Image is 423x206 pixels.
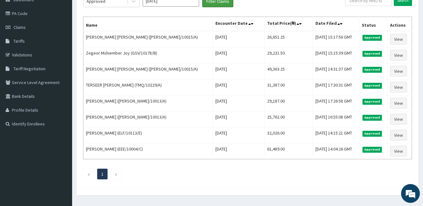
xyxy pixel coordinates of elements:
[13,38,25,44] span: Tariffs
[213,111,265,127] td: [DATE]
[213,127,265,143] td: [DATE]
[362,67,382,72] span: Approved
[265,127,313,143] td: 32,026.00
[265,143,313,159] td: 61,489.00
[390,114,407,124] a: View
[213,79,265,95] td: [DATE]
[362,147,382,152] span: Approved
[390,98,407,108] a: View
[390,34,407,45] a: View
[265,63,313,79] td: 49,363.25
[83,31,213,47] td: [PERSON_NAME] [PERSON_NAME] ([PERSON_NAME]/10015/A)
[362,131,382,136] span: Approved
[265,111,313,127] td: 25,762.00
[83,17,213,31] th: Name
[313,31,359,47] td: [DATE] 15:17:56 GMT
[313,47,359,63] td: [DATE] 15:15:39 GMT
[359,17,387,31] th: Status
[83,95,213,111] td: [PERSON_NAME] ([PERSON_NAME]/10013/A)
[115,171,118,177] a: Next page
[313,79,359,95] td: [DATE] 17:30:31 GMT
[362,99,382,104] span: Approved
[87,171,90,177] a: Previous page
[13,24,26,30] span: Claims
[313,111,359,127] td: [DATE] 16:55:08 GMT
[83,143,213,159] td: [PERSON_NAME] (EEE/10004/C)
[213,143,265,159] td: [DATE]
[213,31,265,47] td: [DATE]
[362,115,382,120] span: Approved
[12,31,25,47] img: d_794563401_company_1708531726252_794563401
[83,79,213,95] td: TERSEER [PERSON_NAME] (TMQ/10229/A)
[103,3,118,18] div: Minimize live chat window
[33,35,105,43] div: Chat with us now
[362,51,382,56] span: Approved
[213,95,265,111] td: [DATE]
[362,35,382,40] span: Approved
[313,127,359,143] td: [DATE] 14:15:21 GMT
[390,82,407,92] a: View
[265,47,313,63] td: 29,231.50
[387,17,412,31] th: Actions
[313,63,359,79] td: [DATE] 14:31:37 GMT
[313,143,359,159] td: [DATE] 14:04:26 GMT
[83,127,213,143] td: [PERSON_NAME] (ELF/10113/E)
[390,50,407,61] a: View
[265,31,313,47] td: 26,651.25
[101,171,103,177] a: Page 1 is your current page
[265,79,313,95] td: 31,387.00
[213,17,265,31] th: Encounter Date
[313,95,359,111] td: [DATE] 17:26:58 GMT
[13,66,45,71] span: Tariff Negotiation
[313,17,359,31] th: Date Filed
[213,47,265,63] td: [DATE]
[3,138,119,160] textarea: Type your message and hit 'Enter'
[213,63,265,79] td: [DATE]
[390,130,407,140] a: View
[265,17,313,31] th: Total Price(₦)
[83,111,213,127] td: [PERSON_NAME] ([PERSON_NAME]/10013/A)
[83,63,213,79] td: [PERSON_NAME] [PERSON_NAME] ([PERSON_NAME]/10015/A)
[36,62,87,126] span: We're online!
[265,95,313,111] td: 29,187.00
[390,146,407,156] a: View
[362,83,382,88] span: Approved
[390,66,407,77] a: View
[83,47,213,63] td: Zegeor Mshiember Joy (GSV/10178/B)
